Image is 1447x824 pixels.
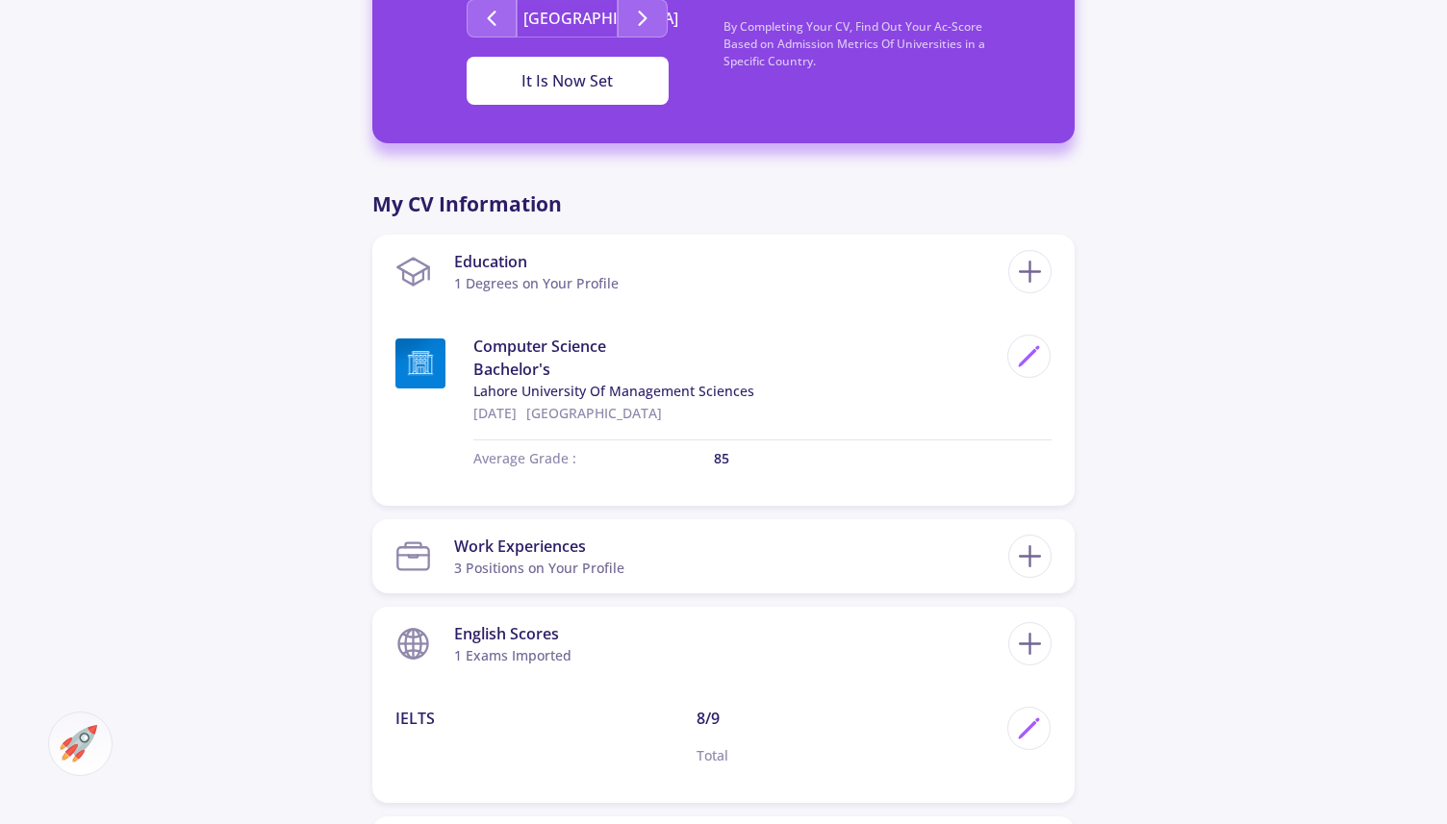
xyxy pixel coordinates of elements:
[697,745,998,765] p: Total
[473,404,517,422] span: [DATE]
[60,725,97,762] img: ac-market
[454,622,571,645] div: English Scores
[467,57,669,105] button: It Is Now Set
[473,358,997,381] span: Bachelor's
[723,18,1036,89] p: By Completing Your CV, Find Out Your Ac-Score Based on Admission Metrics Of Universities in a Spe...
[497,69,638,92] div: It Is Now Set
[454,645,571,665] div: 1 exams imported
[473,381,997,401] span: Lahore University of Management Sciences
[697,707,998,730] p: 8/9
[395,707,697,730] p: IELTS
[454,250,619,273] div: Education
[395,338,445,388] img: University.jpg
[473,335,997,358] span: Computer Science
[454,535,624,558] div: Work Experiences
[454,558,624,578] div: 3 Positions on Your Profile
[372,189,1075,220] p: My CV Information
[526,404,662,422] span: [GEOGRAPHIC_DATA]
[454,273,619,293] div: 1 Degrees on Your Profile
[714,448,1052,468] p: 85
[473,448,714,468] p: Average Grade :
